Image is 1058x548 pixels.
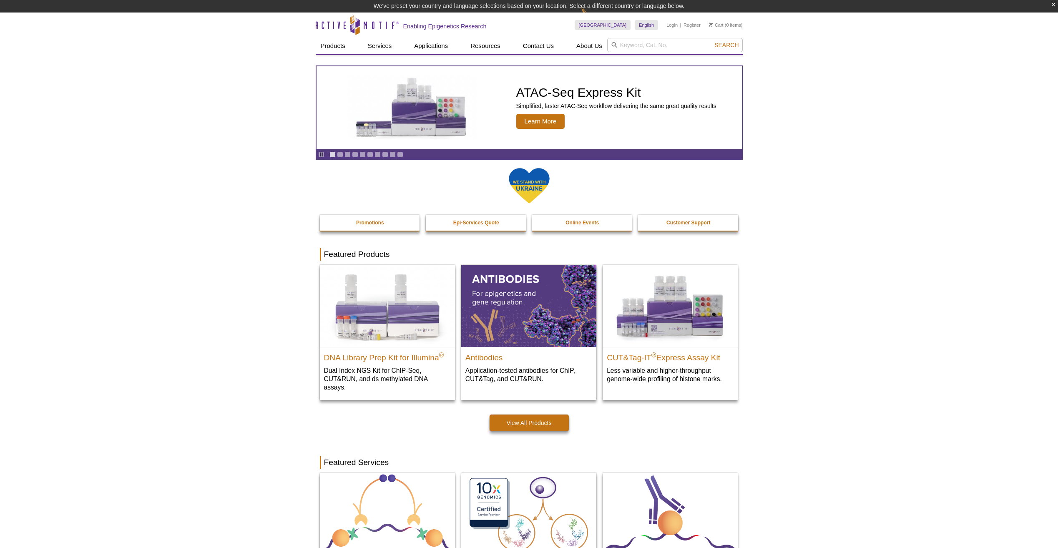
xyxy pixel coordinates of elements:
h2: Featured Services [320,456,739,469]
a: All Antibodies Antibodies Application-tested antibodies for ChIP, CUT&Tag, and CUT&RUN. [461,265,596,391]
img: All Antibodies [461,265,596,347]
p: Simplified, faster ATAC-Seq workflow delivering the same great quality results [516,102,716,110]
strong: Promotions [356,220,384,226]
img: Change Here [581,6,603,26]
a: Go to slide 8 [382,151,388,158]
a: Cart [709,22,724,28]
a: Register [684,22,701,28]
a: Customer Support [638,215,739,231]
img: CUT&Tag-IT® Express Assay Kit [603,265,738,347]
p: Application-tested antibodies for ChIP, CUT&Tag, and CUT&RUN. [465,366,592,383]
a: Go to slide 2 [337,151,343,158]
img: We Stand With Ukraine [508,167,550,204]
a: DNA Library Prep Kit for Illumina DNA Library Prep Kit for Illumina® Dual Index NGS Kit for ChIP-... [320,265,455,400]
a: Services [363,38,397,54]
h2: Enabling Epigenetics Research [403,23,487,30]
article: ATAC-Seq Express Kit [317,66,742,149]
li: | [680,20,681,30]
a: Login [666,22,678,28]
img: DNA Library Prep Kit for Illumina [320,265,455,347]
strong: Epi-Services Quote [453,220,499,226]
a: Go to slide 3 [344,151,351,158]
a: CUT&Tag-IT® Express Assay Kit CUT&Tag-IT®Express Assay Kit Less variable and higher-throughput ge... [603,265,738,391]
li: (0 items) [709,20,743,30]
h2: Featured Products [320,248,739,261]
input: Keyword, Cat. No. [607,38,743,52]
a: Promotions [320,215,421,231]
a: Go to slide 10 [397,151,403,158]
a: About Us [571,38,607,54]
a: Products [316,38,350,54]
p: Less variable and higher-throughput genome-wide profiling of histone marks​. [607,366,734,383]
a: Go to slide 4 [352,151,358,158]
p: Dual Index NGS Kit for ChIP-Seq, CUT&RUN, and ds methylated DNA assays. [324,366,451,392]
a: Go to slide 1 [329,151,336,158]
a: Contact Us [518,38,559,54]
h2: DNA Library Prep Kit for Illumina [324,349,451,362]
a: Go to slide 7 [374,151,381,158]
strong: Online Events [565,220,599,226]
img: Your Cart [709,23,713,27]
a: [GEOGRAPHIC_DATA] [575,20,631,30]
a: View All Products [490,415,569,431]
a: Applications [409,38,453,54]
a: English [635,20,658,30]
strong: Customer Support [666,220,710,226]
a: Online Events [532,215,633,231]
a: ATAC-Seq Express Kit ATAC-Seq Express Kit Simplified, faster ATAC-Seq workflow delivering the sam... [317,66,742,149]
span: Search [714,42,739,48]
h2: Antibodies [465,349,592,362]
a: Epi-Services Quote [426,215,527,231]
a: Go to slide 5 [359,151,366,158]
span: Learn More [516,114,565,129]
button: Search [712,41,741,49]
a: Go to slide 6 [367,151,373,158]
sup: ® [651,351,656,358]
img: ATAC-Seq Express Kit [343,76,481,139]
sup: ® [439,351,444,358]
a: Go to slide 9 [390,151,396,158]
h2: CUT&Tag-IT Express Assay Kit [607,349,734,362]
h2: ATAC-Seq Express Kit [516,86,716,99]
a: Toggle autoplay [318,151,324,158]
a: Resources [465,38,505,54]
